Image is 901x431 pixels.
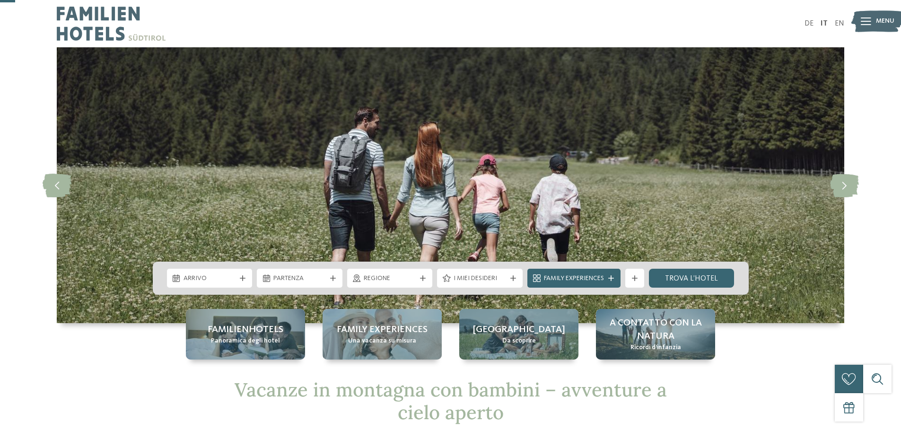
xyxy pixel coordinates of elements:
[630,343,681,352] span: Ricordi d’infanzia
[454,274,506,283] span: I miei desideri
[186,309,305,360] a: Vacanze in montagna con bambini: un’esperienza speciale Familienhotels Panoramica degli hotel
[835,20,844,27] a: EN
[364,274,416,283] span: Regione
[208,323,283,336] span: Familienhotels
[649,269,735,288] a: trova l’hotel
[459,309,578,360] a: Vacanze in montagna con bambini: un’esperienza speciale [GEOGRAPHIC_DATA] Da scoprire
[323,309,442,360] a: Vacanze in montagna con bambini: un’esperienza speciale Family experiences Una vacanza su misura
[211,336,280,346] span: Panoramica degli hotel
[502,336,536,346] span: Da scoprire
[273,274,326,283] span: Partenza
[821,20,828,27] a: IT
[605,317,706,343] span: A contatto con la natura
[544,274,604,283] span: Family Experiences
[876,17,894,26] span: Menu
[473,323,565,336] span: [GEOGRAPHIC_DATA]
[596,309,715,360] a: Vacanze in montagna con bambini: un’esperienza speciale A contatto con la natura Ricordi d’infanzia
[184,274,236,283] span: Arrivo
[337,323,428,336] span: Family experiences
[348,336,416,346] span: Una vacanza su misura
[57,47,844,323] img: Vacanze in montagna con bambini: un’esperienza speciale
[805,20,814,27] a: DE
[235,378,667,424] span: Vacanze in montagna con bambini – avventure a cielo aperto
